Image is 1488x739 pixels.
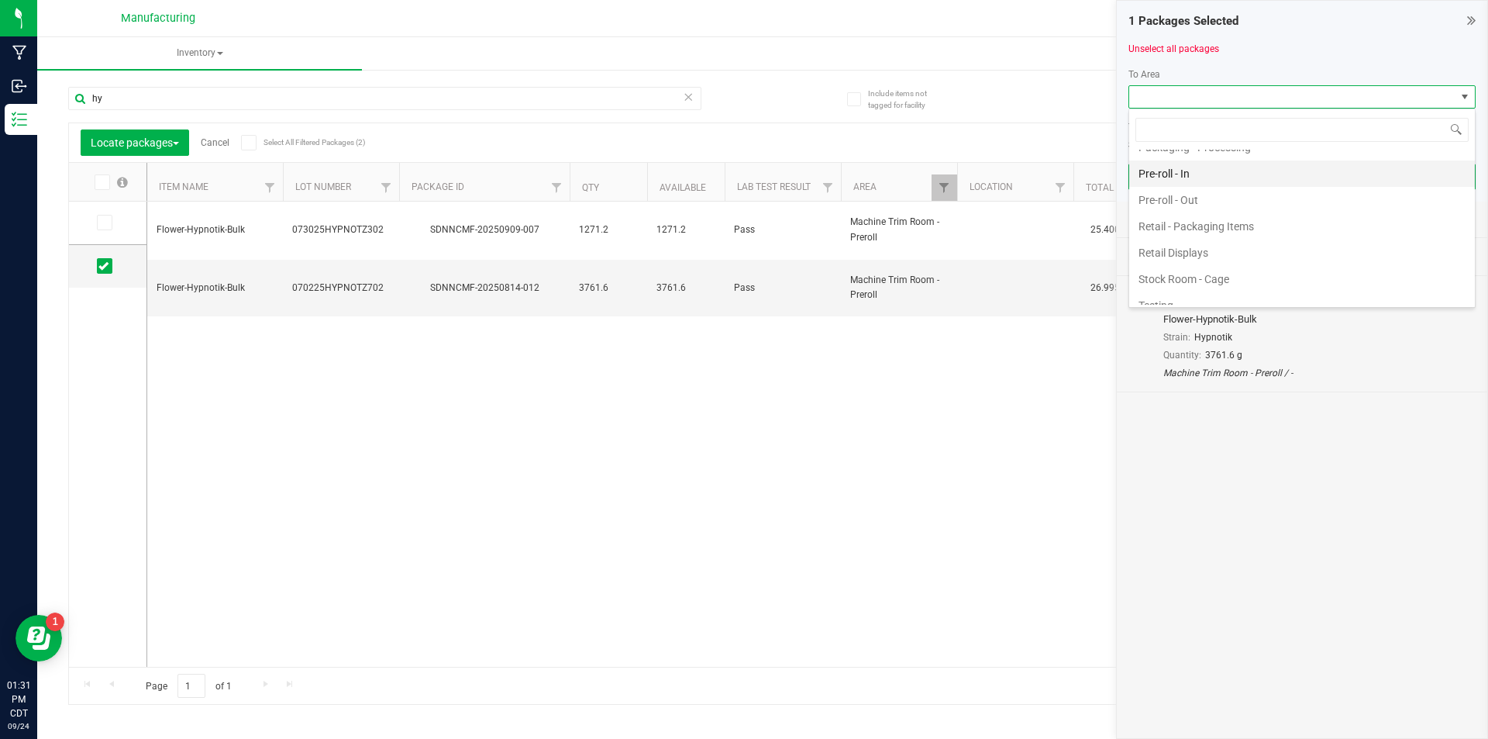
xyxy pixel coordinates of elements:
a: Package ID [412,181,464,192]
span: 070225HYPNOTZ702 [292,281,390,295]
div: SDNNCMF-20250909-007 [397,223,572,237]
a: Item Name [159,181,208,192]
li: Pre-roll - Out [1129,187,1475,213]
span: 3761.6 g [1205,350,1242,361]
a: Total THC% [1086,182,1142,193]
a: Cancel [201,137,229,148]
span: 26.9950 [1083,277,1133,299]
span: Select all records on this page [117,177,128,188]
li: Retail Displays [1129,240,1475,266]
a: Filter [257,174,283,201]
span: Manufacturing [121,12,195,25]
a: Filter [544,174,570,201]
li: Stock Room - Cage [1129,266,1475,292]
a: Unselect all packages [1128,43,1219,54]
a: Filter [374,174,399,201]
span: Clear [683,87,694,107]
span: Pass [734,281,832,295]
span: 073025HYPNOTZ302 [292,223,390,237]
p: 01:31 PM CDT [7,679,30,720]
span: 1271.2 [656,223,715,237]
a: Filter [815,174,841,201]
button: Locate packages [81,129,189,156]
span: Select All Filtered Packages (2) [263,138,341,147]
a: Area [853,181,877,192]
a: Lab Test Result [737,181,811,192]
a: Lot Number [295,181,351,192]
span: 25.4000 [1083,219,1133,241]
span: Page of 1 [133,674,244,698]
span: To Area [1128,69,1160,80]
iframe: Resource center [15,615,62,661]
p: 09/24 [7,720,30,732]
div: Machine Trim Room - Preroll / - [1163,366,1441,380]
input: 1 [177,674,205,698]
inline-svg: Manufacturing [12,45,27,60]
iframe: Resource center unread badge [46,613,64,631]
a: Filter [932,174,957,201]
li: Retail - Packaging Items [1129,213,1475,240]
span: Machine Trim Room - Preroll [850,273,948,302]
div: SDNNCMF-20250814-012 [397,281,572,295]
a: Qty [582,182,599,193]
span: Machine Trim Room - Preroll [850,215,948,244]
span: Quantity: [1163,350,1201,361]
span: 3761.6 [656,281,715,295]
a: Inventory [37,37,362,70]
div: Flower-Hypnotik-Bulk [1163,312,1441,327]
span: Pass [734,223,832,237]
span: Include items not tagged for facility [868,88,945,111]
span: Hypnotik [1194,332,1232,343]
a: Available [660,182,706,193]
li: Testing [1129,292,1475,319]
li: Pre-roll - In [1129,161,1475,187]
a: Filter [1048,174,1073,201]
inline-svg: Inbound [12,78,27,94]
input: Search Package ID, Item Name, SKU, Lot or Part Number... [68,87,701,110]
span: Locate packages [91,136,179,149]
span: 3761.6 [579,281,638,295]
inline-svg: Inventory [12,112,27,127]
a: Location [970,181,1013,192]
span: Strain: [1163,332,1190,343]
span: Flower-Hypnotik-Bulk [157,223,274,237]
span: 1271.2 [579,223,638,237]
span: Flower-Hypnotik-Bulk [157,281,274,295]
